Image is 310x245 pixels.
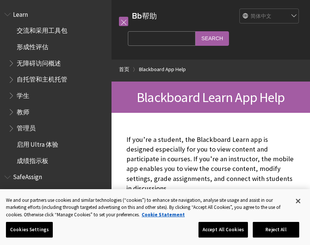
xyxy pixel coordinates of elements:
input: Search [196,31,229,46]
strong: Bb [132,11,142,21]
span: Blackboard Learn App Help [137,89,285,106]
span: 无障碍访问概述 [17,57,61,67]
p: If you’re a student, the Blackboard Learn app is designed especially for you to view content and ... [126,135,295,193]
select: Site Language Selector [240,9,299,24]
span: 形成性评估 [17,41,48,51]
span: 教师 [17,106,29,116]
span: 成绩指示板 [17,155,48,165]
a: 首页 [119,65,129,74]
span: 学生 [17,187,29,197]
nav: Book outline for Blackboard Learn Help [4,8,107,167]
nav: Book outline for Blackboard SafeAssign [4,171,107,232]
button: Cookies Settings [6,222,53,238]
span: 学生 [17,89,29,99]
span: 管理员 [17,122,36,132]
button: Accept All Cookies [198,222,248,238]
span: SafeAssign [13,171,42,181]
a: More information about your privacy, opens in a new tab [142,211,185,218]
button: Reject All [253,222,299,238]
div: We and our partners use cookies and similar technologies (“cookies”) to enhance site navigation, ... [6,197,288,219]
button: Close [290,193,306,209]
span: 启用 Ultra 体验 [17,138,58,148]
span: 交流和采用工具包 [17,25,67,35]
a: Bb帮助 [132,11,157,20]
a: Blackboard App Help [139,65,186,74]
span: 自托管和主机托管 [17,73,67,83]
span: Learn [13,8,28,18]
